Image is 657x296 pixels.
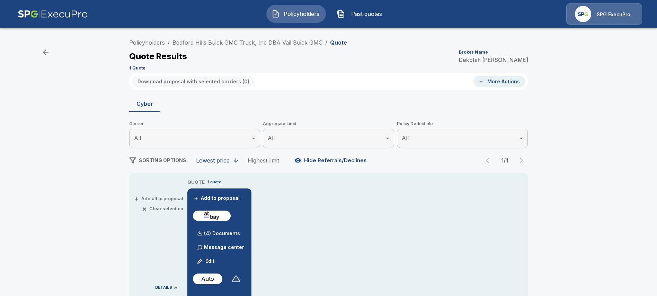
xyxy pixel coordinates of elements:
span: Policyholders [283,10,321,18]
p: (4) Documents [204,231,240,236]
img: Policyholders Icon [272,10,280,18]
p: Message center [204,243,244,251]
img: Agency Icon [575,6,591,22]
button: +Add all to proposal [136,196,183,201]
li: / [168,38,170,47]
p: Auto [201,275,214,283]
div: Highest limit [248,157,279,164]
button: ×Clear selection [144,206,183,211]
button: Policyholders IconPolicyholders [266,5,326,23]
span: All [134,135,141,141]
li: / [325,38,327,47]
a: Policyholders [129,39,165,46]
p: SPG ExecuPro [597,11,630,18]
a: Bedford Hills Buick GMC Truck, Inc DBA Vail Buick GMC [172,39,322,46]
button: Hide Referrals/Declines [293,154,370,167]
span: All [402,135,409,141]
a: Agency IconSPG ExecuPro [566,3,642,25]
p: Dekotah [PERSON_NAME] [459,57,528,63]
p: DETAILS [155,286,172,289]
nav: breadcrumb [129,38,347,47]
span: Policy Deductible [397,120,528,127]
p: 1 quote [207,179,221,185]
span: All [268,135,275,141]
span: Aggregate Limit [263,120,394,127]
span: SORTING OPTIONS: [139,157,188,163]
img: AA Logo [18,3,88,25]
span: + [194,196,198,201]
p: 1 / 1 [498,158,512,163]
span: × [142,206,147,211]
div: Lowest price [196,157,230,164]
p: 1 Quote [129,66,145,70]
span: + [134,196,139,201]
p: QUOTE [187,179,205,186]
p: Quote [330,40,347,45]
button: Past quotes IconPast quotes [331,5,391,23]
button: Download proposal with selected carriers (0) [132,76,255,87]
button: Cyber [129,95,160,112]
button: +Add to proposal [193,194,241,202]
img: Past quotes Icon [337,10,345,18]
p: Quote Results [129,52,187,61]
button: Edit [194,254,218,268]
span: Carrier [129,120,260,127]
p: Broker Name [459,50,488,54]
span: Past quotes [348,10,386,18]
img: atbaycybersurplus [196,211,228,221]
button: More Actions [473,76,525,87]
